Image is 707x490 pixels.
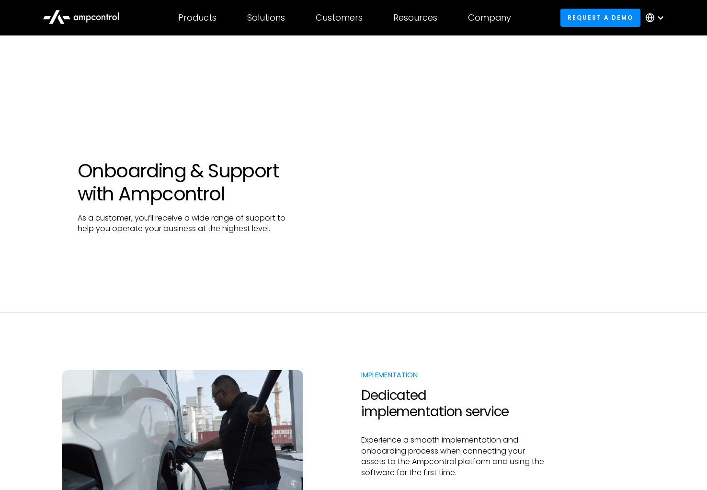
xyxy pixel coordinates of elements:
div: Company [468,12,511,23]
p: As a customer, you’ll receive a wide range of support to help you operate your business at the hi... [78,213,298,234]
div: Customers [316,12,363,23]
div: Solutions [247,12,285,23]
div: Products [178,12,217,23]
div: Resources [393,12,437,23]
h1: Onboarding & Support with Ampcontrol [78,159,298,205]
p: Experience a smooth implementation and onboarding process when connecting your assets to the Ampc... [361,435,546,478]
p: Implementation [361,370,546,380]
iframe: Customer success video [329,97,629,266]
h2: Dedicated implementation service [361,387,546,420]
a: Request a demo [560,9,641,26]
